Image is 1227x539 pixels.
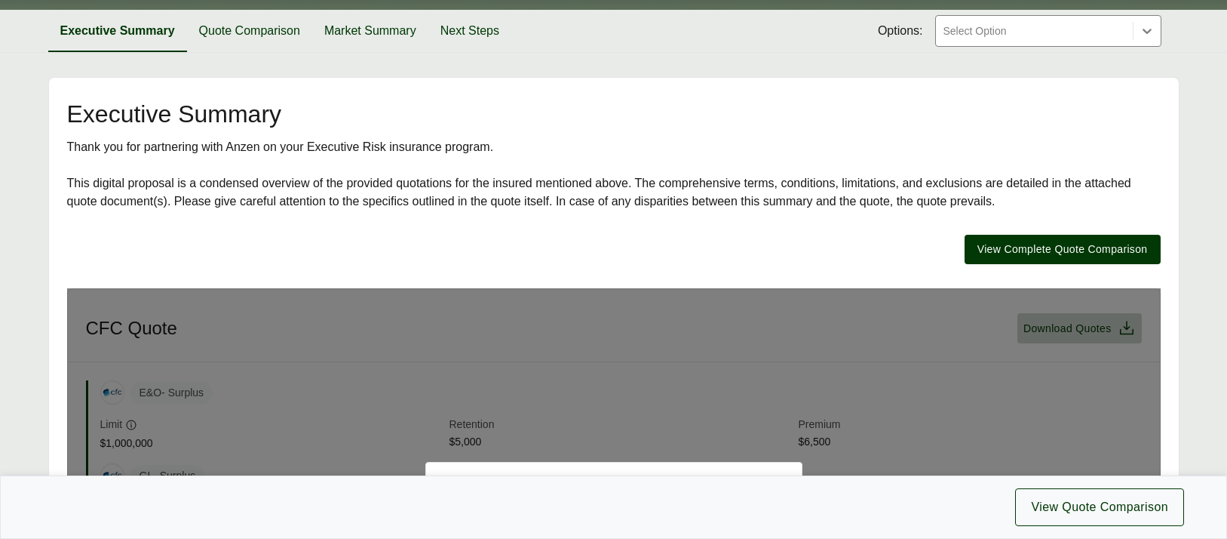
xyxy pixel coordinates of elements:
[428,10,511,52] button: Next Steps
[312,10,428,52] button: Market Summary
[67,102,1161,126] h2: Executive Summary
[977,242,1148,257] span: View Complete Quote Comparison
[1031,498,1168,516] span: View Quote Comparison
[1015,488,1184,526] button: View Quote Comparison
[878,22,923,40] span: Options:
[965,235,1161,264] button: View Complete Quote Comparison
[67,138,1161,211] div: Thank you for partnering with Anzen on your Executive Risk insurance program. This digital propos...
[187,10,312,52] button: Quote Comparison
[48,10,187,52] button: Executive Summary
